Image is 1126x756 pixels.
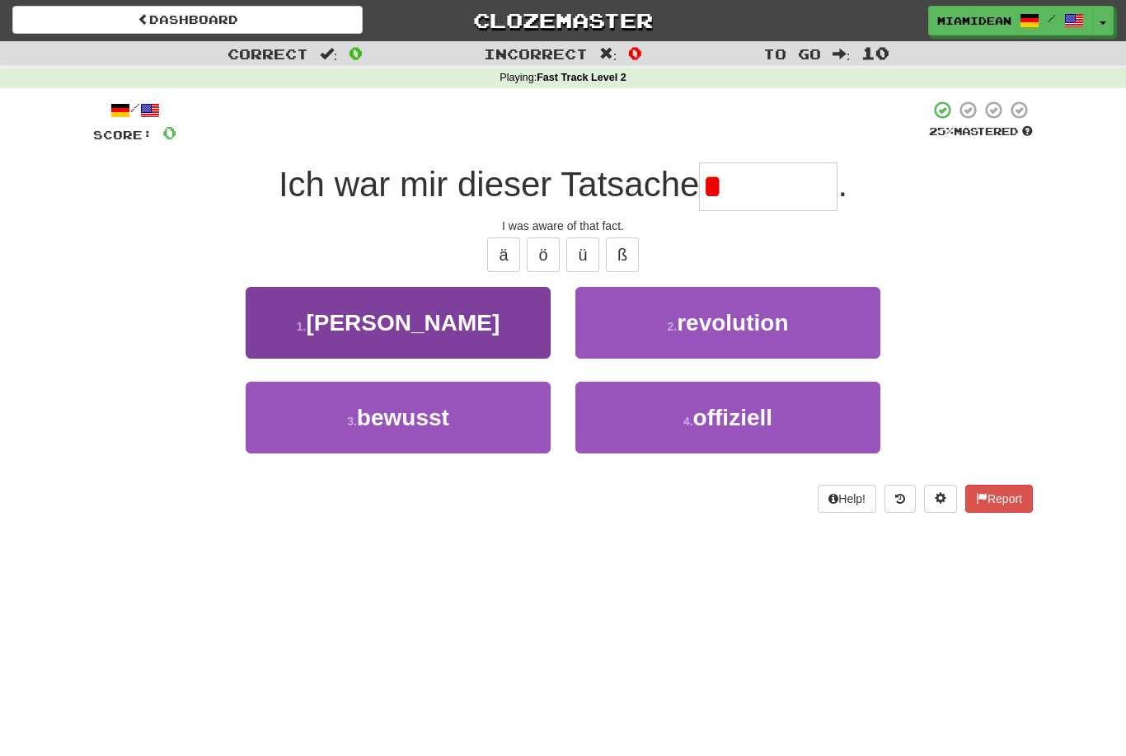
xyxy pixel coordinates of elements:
span: Ich war mir dieser Tatsache [279,165,699,204]
span: To go [763,45,821,62]
button: ä [487,237,520,272]
small: 3 . [347,415,357,428]
button: Report [965,485,1033,513]
div: / [93,100,176,120]
a: Dashboard [12,6,363,34]
span: 10 [861,43,889,63]
button: Help! [818,485,876,513]
span: 25 % [929,124,954,138]
span: MiamiDean [937,13,1011,28]
span: : [833,47,851,61]
span: bewusst [357,405,449,430]
small: 2 . [667,320,677,333]
span: / [1048,12,1056,24]
button: ö [527,237,560,272]
span: 0 [628,43,642,63]
button: Round history (alt+y) [884,485,916,513]
span: offiziell [693,405,772,430]
a: Clozemaster [387,6,738,35]
span: Correct [228,45,308,62]
span: revolution [677,310,788,336]
button: 1.[PERSON_NAME] [246,287,551,359]
span: Score: [93,128,152,142]
div: Mastered [929,124,1033,139]
a: MiamiDean / [928,6,1093,35]
span: : [320,47,338,61]
span: Incorrect [484,45,588,62]
small: 4 . [683,415,693,428]
button: 2.revolution [575,287,880,359]
span: 0 [349,43,363,63]
small: 1 . [297,320,307,333]
span: . [837,165,847,204]
button: 4.offiziell [575,382,880,453]
span: : [599,47,617,61]
button: 3.bewusst [246,382,551,453]
button: ß [606,237,639,272]
strong: Fast Track Level 2 [537,72,626,83]
span: 0 [162,122,176,143]
button: ü [566,237,599,272]
div: I was aware of that fact. [93,218,1033,234]
span: [PERSON_NAME] [306,310,500,336]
